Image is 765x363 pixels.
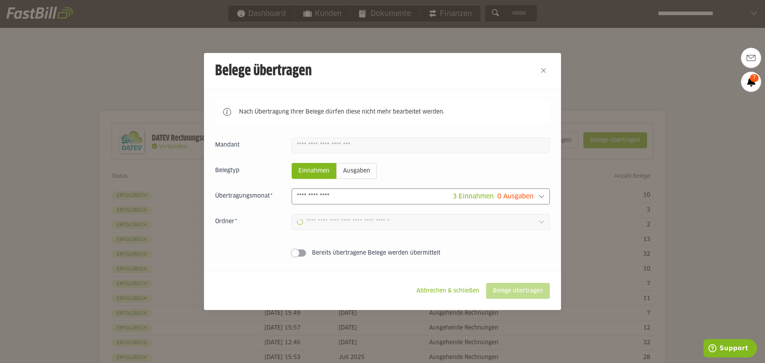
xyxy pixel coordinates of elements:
span: 3 Einnahmen [453,193,494,200]
sl-button: Abbrechen & schließen [410,283,486,299]
sl-radio-button: Ausgaben [336,163,377,179]
span: 7 [750,74,759,82]
sl-button: Belege übertragen [486,283,550,299]
span: 0 Ausgaben [497,193,534,200]
sl-switch: Bereits übertragene Belege werden übermittelt [215,249,550,257]
sl-radio-button: Einnahmen [292,163,336,179]
iframe: Öffnet ein Widget, in dem Sie weitere Informationen finden [704,339,757,359]
a: 7 [741,72,761,92]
